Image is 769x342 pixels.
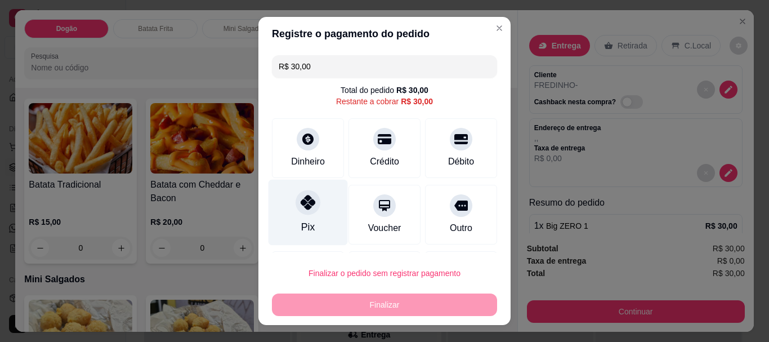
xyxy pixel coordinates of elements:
div: R$ 30,00 [401,96,433,107]
header: Registre o pagamento do pedido [258,17,511,51]
div: R$ 30,00 [396,85,428,96]
div: Pix [301,220,315,235]
div: Voucher [368,221,401,235]
div: Crédito [370,155,399,168]
div: Dinheiro [291,155,325,168]
div: Restante a cobrar [336,96,433,107]
button: Close [490,19,508,37]
div: Total do pedido [341,85,428,96]
button: Finalizar o pedido sem registrar pagamento [272,262,497,285]
input: Ex.: hambúrguer de cordeiro [279,55,490,78]
div: Débito [448,155,474,168]
div: Outro [450,221,472,235]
